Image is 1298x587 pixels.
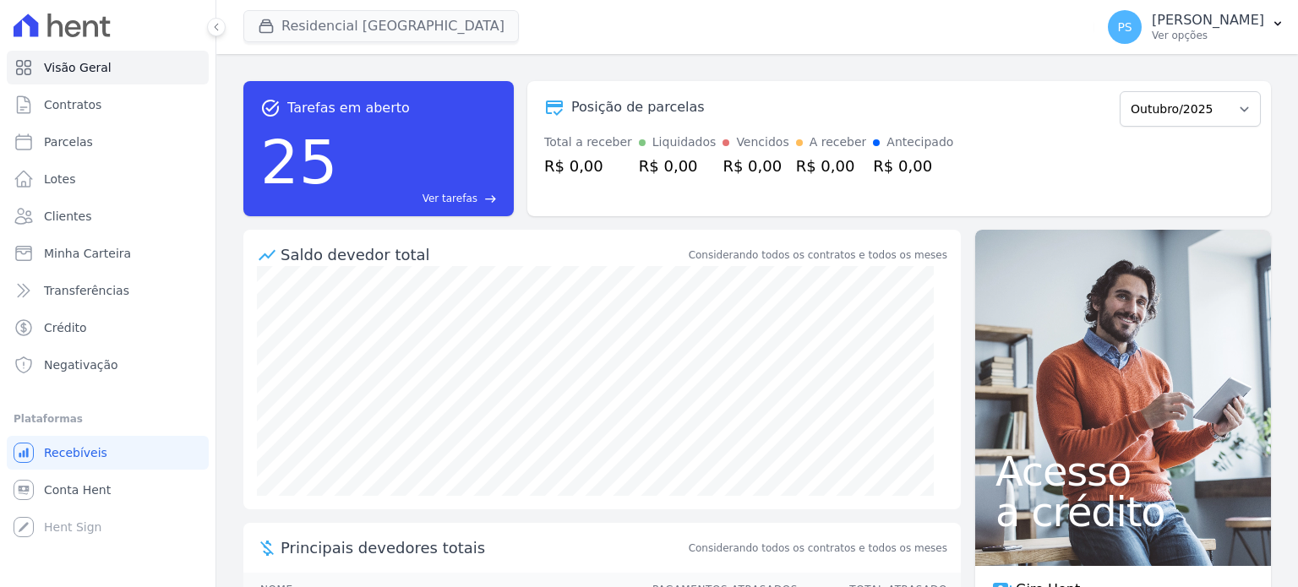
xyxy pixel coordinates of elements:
[281,243,685,266] div: Saldo devedor total
[44,444,107,461] span: Recebíveis
[639,155,717,177] div: R$ 0,00
[44,59,112,76] span: Visão Geral
[544,155,632,177] div: R$ 0,00
[544,133,632,151] div: Total a receber
[260,98,281,118] span: task_alt
[7,125,209,159] a: Parcelas
[7,236,209,270] a: Minha Carteira
[44,171,76,188] span: Lotes
[44,481,111,498] span: Conta Hent
[44,96,101,113] span: Contratos
[44,282,129,299] span: Transferências
[7,311,209,345] a: Crédito
[44,133,93,150] span: Parcelas
[7,88,209,122] a: Contratos
[14,409,202,429] div: Plataformas
[44,356,118,373] span: Negativação
[423,191,477,206] span: Ver tarefas
[44,319,87,336] span: Crédito
[7,162,209,196] a: Lotes
[7,274,209,307] a: Transferências
[345,191,497,206] a: Ver tarefas east
[652,133,717,151] div: Liquidados
[736,133,788,151] div: Vencidos
[1152,12,1264,29] p: [PERSON_NAME]
[1117,21,1132,33] span: PS
[44,208,91,225] span: Clientes
[571,97,705,117] div: Posição de parcelas
[873,155,953,177] div: R$ 0,00
[1152,29,1264,42] p: Ver opções
[689,247,947,263] div: Considerando todos os contratos e todos os meses
[281,536,685,559] span: Principais devedores totais
[886,133,953,151] div: Antecipado
[7,199,209,233] a: Clientes
[7,436,209,470] a: Recebíveis
[995,492,1251,532] span: a crédito
[243,10,519,42] button: Residencial [GEOGRAPHIC_DATA]
[287,98,410,118] span: Tarefas em aberto
[7,51,209,84] a: Visão Geral
[995,451,1251,492] span: Acesso
[7,473,209,507] a: Conta Hent
[260,118,338,206] div: 25
[1094,3,1298,51] button: PS [PERSON_NAME] Ver opções
[810,133,867,151] div: A receber
[689,541,947,556] span: Considerando todos os contratos e todos os meses
[44,245,131,262] span: Minha Carteira
[796,155,867,177] div: R$ 0,00
[723,155,788,177] div: R$ 0,00
[7,348,209,382] a: Negativação
[484,193,497,205] span: east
